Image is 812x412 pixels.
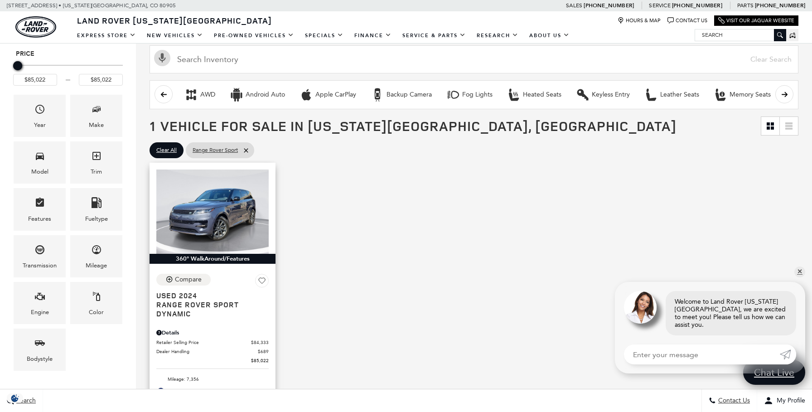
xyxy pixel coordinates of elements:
button: scroll right [775,85,793,103]
span: Service [649,2,670,9]
button: Heated SeatsHeated Seats [502,85,566,104]
span: $689 [258,348,269,355]
a: $85,022 [156,357,269,364]
div: FeaturesFeatures [14,188,66,230]
span: Color [91,289,102,307]
a: New Vehicles [141,28,208,44]
div: Price [13,58,123,86]
div: Pricing Details - Range Rover Sport Dynamic [156,329,269,337]
div: ModelModel [14,141,66,184]
input: Search [695,29,786,40]
div: Engine [31,307,49,317]
a: Submit [780,344,796,364]
li: Mileage: 7,356 [156,373,269,385]
span: Model [34,148,45,167]
div: Apple CarPlay [315,91,356,99]
svg: Click to toggle on voice search [154,50,170,66]
a: Finance [349,28,397,44]
span: Range Rover Sport [193,145,238,156]
div: Make [89,120,104,130]
div: MileageMileage [70,235,122,277]
span: Retailer Selling Price [156,339,251,346]
a: [STREET_ADDRESS] • [US_STATE][GEOGRAPHIC_DATA], CO 80905 [7,2,176,9]
span: Trim [91,148,102,167]
button: scroll left [155,85,173,103]
div: Android Auto [230,88,243,102]
button: Save Vehicle [255,274,269,291]
span: Features [34,195,45,213]
button: Keyless EntryKeyless Entry [571,85,635,104]
a: [PHONE_NUMBER] [672,2,722,9]
img: Land Rover [15,16,56,38]
nav: Main Navigation [72,28,575,44]
div: Welcome to Land Rover [US_STATE][GEOGRAPHIC_DATA], we are excited to meet you! Please tell us how... [666,291,796,335]
input: Minimum [13,74,57,86]
span: Bodystyle [34,335,45,354]
img: 2024 Land Rover Range Rover Sport Dynamic [156,170,269,254]
a: Service & Parts [397,28,471,44]
span: $85,022 [251,357,269,364]
a: Retailer Selling Price $84,333 [156,339,269,346]
div: 360° WalkAround/Features [150,254,275,264]
div: Backup Camera [371,88,384,102]
div: AWD [184,88,198,102]
div: Android Auto [246,91,285,99]
span: Range Rover Sport Dynamic [156,300,262,318]
span: Year [34,102,45,120]
span: $84,333 [251,339,269,346]
a: Land Rover [US_STATE][GEOGRAPHIC_DATA] [72,15,277,26]
input: Search Inventory [150,45,798,73]
div: Backup Camera [387,91,432,99]
span: Fueltype [91,195,102,213]
div: EngineEngine [14,282,66,324]
input: Enter your message [624,344,780,364]
span: My Profile [773,397,805,405]
a: Research [471,28,524,44]
span: Used 2024 [156,291,262,300]
button: Open user profile menu [757,389,812,412]
span: Sales [566,2,582,9]
button: Memory SeatsMemory Seats [709,85,776,104]
a: Hours & Map [618,17,661,24]
img: Opt-Out Icon [5,393,25,403]
div: Fueltype [85,214,108,224]
section: Click to Open Cookie Consent Modal [5,393,25,403]
div: Heated Seats [507,88,521,102]
div: Compare [175,276,202,284]
a: [PHONE_NUMBER] [584,2,634,9]
div: Leather Seats [644,88,658,102]
div: Apple CarPlay [300,88,313,102]
a: Visit Our Jaguar Website [718,17,794,24]
span: Engine [34,289,45,307]
a: Specials [300,28,349,44]
div: Mileage [86,261,107,271]
div: Trim [91,167,102,177]
button: Apple CarPlayApple CarPlay [295,85,361,104]
span: Make [91,102,102,120]
a: Pre-Owned Vehicles [208,28,300,44]
a: Contact Us [667,17,707,24]
div: TransmissionTransmission [14,235,66,277]
div: FueltypeFueltype [70,188,122,230]
span: Dealer Handling [156,348,258,355]
span: Contact Us [716,397,750,405]
span: Parts [737,2,754,9]
button: AWDAWD [179,85,220,104]
span: Exterior: Varesine Blue Metallic [168,387,269,396]
div: Fog Lights [446,88,460,102]
img: Agent profile photo [624,291,657,324]
button: Leather SeatsLeather Seats [639,85,704,104]
button: Android AutoAndroid Auto [225,85,290,104]
span: Land Rover [US_STATE][GEOGRAPHIC_DATA] [77,15,272,26]
div: Year [34,120,46,130]
div: YearYear [14,95,66,137]
div: Maximum Price [13,61,22,70]
a: Used 2024Range Rover Sport Dynamic [156,291,269,318]
a: [PHONE_NUMBER] [755,2,805,9]
div: BodystyleBodystyle [14,329,66,371]
span: Clear All [156,145,177,156]
div: TrimTrim [70,141,122,184]
div: MakeMake [70,95,122,137]
input: Maximum [79,74,123,86]
div: Bodystyle [27,354,53,364]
